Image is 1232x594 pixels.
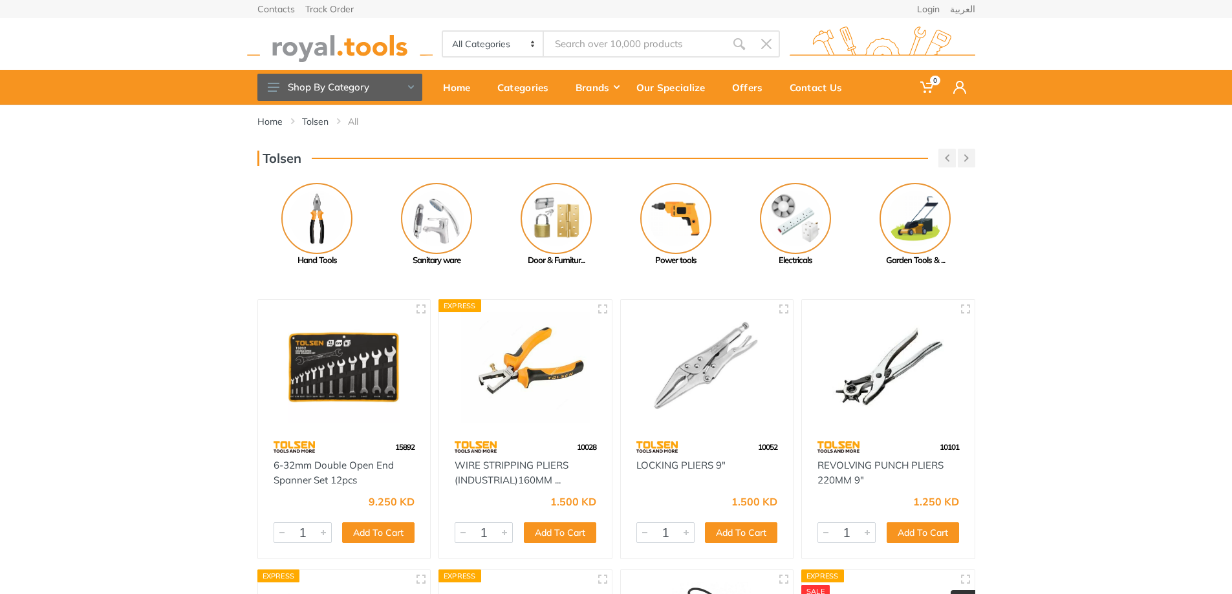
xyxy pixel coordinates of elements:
[817,436,859,458] img: 64.webp
[455,436,497,458] img: 64.webp
[636,459,726,471] a: LOCKING PLIERS 9"
[632,312,782,423] img: Royal Tools - LOCKING PLIERS 9
[247,27,433,62] img: royal.tools Logo
[930,76,940,85] span: 0
[274,459,394,486] a: 6-32mm Double Open End Spanner Set 12pcs
[438,569,481,582] div: Express
[401,183,472,254] img: Royal - Sanitary ware
[257,5,295,14] a: Contacts
[544,30,725,58] input: Site search
[395,442,415,452] span: 15892
[577,442,596,452] span: 10028
[723,70,781,105] a: Offers
[488,74,567,101] div: Categories
[736,254,856,267] div: Electricals
[887,522,959,543] button: Add To Cart
[342,522,415,543] button: Add To Cart
[913,496,959,507] div: 1.250 KD
[497,254,616,267] div: Door & Furnitur...
[270,312,419,423] img: Royal Tools - 6-32mm Double Open End Spanner Set 12pcs
[550,496,596,507] div: 1.500 KD
[856,183,975,267] a: Garden Tools & ...
[488,70,567,105] a: Categories
[940,442,959,452] span: 10101
[305,5,354,14] a: Track Order
[257,151,301,166] h3: Tolsen
[438,299,481,312] div: Express
[801,569,844,582] div: Express
[758,442,777,452] span: 10052
[950,5,975,14] a: العربية
[627,70,723,105] a: Our Specialize
[497,183,616,267] a: Door & Furnitur...
[640,183,711,254] img: Royal - Power tools
[917,5,940,14] a: Login
[257,569,300,582] div: Express
[627,74,723,101] div: Our Specialize
[567,74,627,101] div: Brands
[790,27,975,62] img: royal.tools Logo
[281,183,352,254] img: Royal - Hand Tools
[434,74,488,101] div: Home
[257,183,377,267] a: Hand Tools
[369,496,415,507] div: 9.250 KD
[524,522,596,543] button: Add To Cart
[302,115,329,128] a: Tolsen
[455,459,568,486] a: WIRE STRIPPING PLIERS (INDUSTRIAL)160MM ...
[736,183,856,267] a: Electricals
[636,436,678,458] img: 64.webp
[817,459,944,486] a: REVOLVING PUNCH PLIERS 220MM 9"
[257,254,377,267] div: Hand Tools
[705,522,777,543] button: Add To Cart
[760,183,831,254] img: Royal - Electricals
[257,74,422,101] button: Shop By Category
[434,70,488,105] a: Home
[911,70,944,105] a: 0
[257,115,975,128] nav: breadcrumb
[781,70,860,105] a: Contact Us
[348,115,378,128] li: All
[616,254,736,267] div: Power tools
[814,312,963,423] img: Royal Tools - REVOLVING PUNCH PLIERS 220MM 9
[451,312,600,423] img: Royal Tools - WIRE STRIPPING PLIERS (INDUSTRIAL)160MM ,6
[616,183,736,267] a: Power tools
[443,32,545,56] select: Category
[723,74,781,101] div: Offers
[856,254,975,267] div: Garden Tools & ...
[521,183,592,254] img: Royal - Door & Furniture Hardware
[257,115,283,128] a: Home
[274,436,316,458] img: 64.webp
[880,183,951,254] img: Royal - Garden Tools & Accessories
[377,254,497,267] div: Sanitary ware
[377,183,497,267] a: Sanitary ware
[781,74,860,101] div: Contact Us
[731,496,777,507] div: 1.500 KD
